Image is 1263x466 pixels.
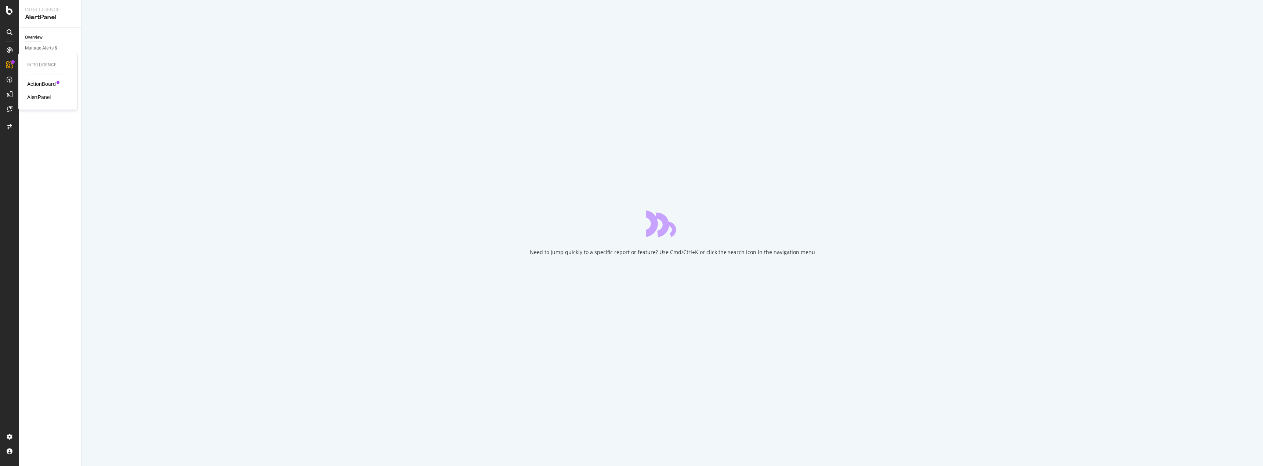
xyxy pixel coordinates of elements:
a: Manage Alerts & Groups [25,44,76,60]
a: AlertPanel [27,93,51,101]
a: Overview [25,34,76,41]
div: AlertPanel [25,13,75,22]
div: Overview [25,34,43,41]
a: ActionBoard [27,80,56,88]
div: animation [646,210,699,237]
div: Manage Alerts & Groups [25,44,69,60]
div: Need to jump quickly to a specific report or feature? Use Cmd/Ctrl+K or click the search icon in ... [530,249,815,256]
div: Intelligence [25,6,75,13]
div: Intelligence [27,62,68,68]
